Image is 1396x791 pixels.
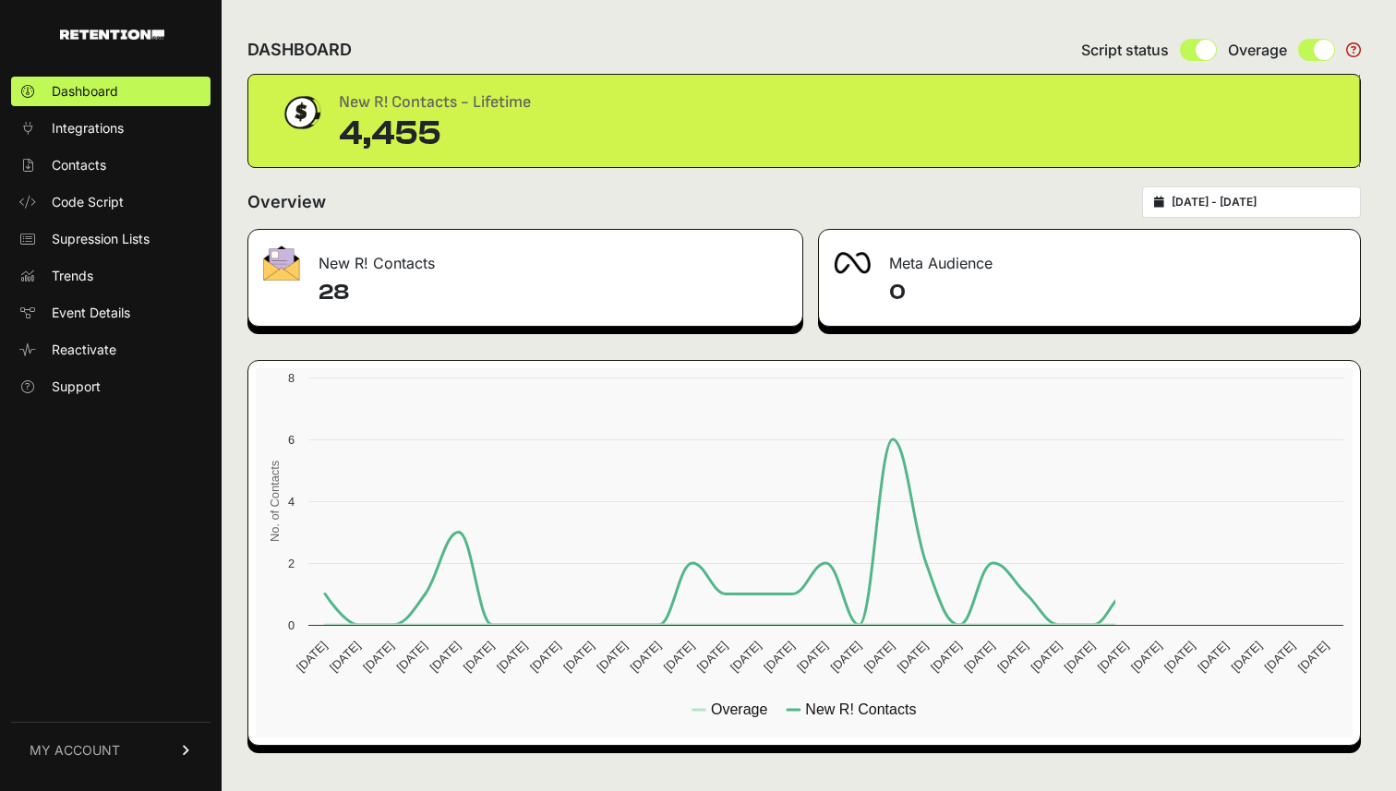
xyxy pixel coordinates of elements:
h2: Overview [247,189,326,215]
text: [DATE] [628,639,664,675]
text: [DATE] [861,639,897,675]
span: Reactivate [52,341,116,359]
span: Contacts [52,156,106,174]
text: [DATE] [594,639,630,675]
a: Supression Lists [11,224,211,254]
text: [DATE] [728,639,764,675]
text: 4 [288,495,295,509]
h4: 0 [889,278,1345,307]
text: New R! Contacts [805,701,916,717]
text: [DATE] [360,639,396,675]
span: Support [52,378,101,396]
img: fa-envelope-19ae18322b30453b285274b1b8af3d052b27d846a4fbe8435d1a52b978f639a2.png [263,246,300,281]
text: [DATE] [1228,639,1264,675]
span: Overage [1228,39,1287,61]
text: [DATE] [661,639,697,675]
span: Supression Lists [52,230,150,248]
a: Reactivate [11,335,211,365]
span: Trends [52,267,93,285]
text: [DATE] [1028,639,1064,675]
text: [DATE] [994,639,1030,675]
text: 6 [288,433,295,447]
a: Contacts [11,150,211,180]
text: [DATE] [761,639,797,675]
a: Dashboard [11,77,211,106]
text: [DATE] [560,639,596,675]
text: [DATE] [1062,639,1098,675]
text: [DATE] [694,639,730,675]
img: Retention.com [60,30,164,40]
h4: 28 [319,278,788,307]
text: [DATE] [393,639,429,675]
img: dollar-coin-05c43ed7efb7bc0c12610022525b4bbbb207c7efeef5aecc26f025e68dcafac9.png [278,90,324,136]
a: Integrations [11,114,211,143]
span: Integrations [52,119,124,138]
text: [DATE] [1195,639,1231,675]
text: [DATE] [1262,639,1298,675]
text: No. of Contacts [268,461,282,542]
text: [DATE] [794,639,830,675]
div: Meta Audience [819,230,1360,285]
text: 8 [288,371,295,385]
div: New R! Contacts - Lifetime [339,90,531,115]
a: Support [11,372,211,401]
text: [DATE] [327,639,363,675]
img: fa-meta-2f981b61bb99beabf952f7030308934f19ce035c18b003e963880cc3fabeebb7.png [834,252,871,274]
div: 4,455 [339,115,531,152]
span: Script status [1081,39,1169,61]
text: Overage [711,701,767,717]
text: 2 [288,557,295,570]
span: Dashboard [52,82,118,101]
a: Trends [11,261,211,291]
a: Code Script [11,187,211,217]
text: [DATE] [828,639,864,675]
text: [DATE] [294,639,330,675]
text: [DATE] [1095,639,1131,675]
text: 0 [288,618,295,632]
a: MY ACCOUNT [11,722,211,778]
text: [DATE] [1295,639,1331,675]
span: Event Details [52,304,130,322]
text: [DATE] [1161,639,1197,675]
text: [DATE] [1128,639,1164,675]
text: [DATE] [928,639,964,675]
text: [DATE] [961,639,997,675]
div: New R! Contacts [248,230,802,285]
text: [DATE] [895,639,931,675]
text: [DATE] [494,639,530,675]
text: [DATE] [427,639,463,675]
span: MY ACCOUNT [30,741,120,760]
text: [DATE] [527,639,563,675]
text: [DATE] [461,639,497,675]
a: Event Details [11,298,211,328]
h2: DASHBOARD [247,37,352,63]
span: Code Script [52,193,124,211]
